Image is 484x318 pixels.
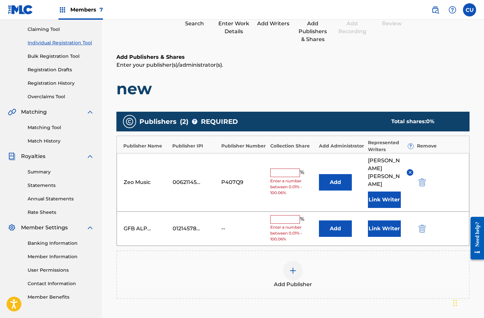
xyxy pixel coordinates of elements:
[21,224,68,232] span: Member Settings
[419,178,426,186] img: 12a2ab48e56ec057fbd8.svg
[300,215,306,224] span: %
[270,224,316,242] span: Enter a number between 0.01% - 100.06%
[419,225,426,233] img: 12a2ab48e56ec057fbd8.svg
[368,139,414,153] div: Represented Writers
[426,118,434,125] span: 0 %
[408,144,413,149] span: ?
[21,108,47,116] span: Matching
[28,80,94,87] a: Registration History
[319,143,365,149] div: Add Administrator
[221,143,267,149] div: Publisher Number
[28,294,94,301] a: Member Benefits
[257,20,290,28] div: Add Writers
[172,143,218,149] div: Publisher IPI
[8,224,16,232] img: Member Settings
[368,220,401,237] button: Link Writer
[28,124,94,131] a: Matching Tool
[270,178,316,196] span: Enter a number between 0.01% - 100.06%
[446,3,459,16] div: Help
[391,118,456,125] div: Total shares:
[448,6,456,14] img: help
[86,152,94,160] img: expand
[28,39,94,46] a: Individual Registration Tool
[86,108,94,116] img: expand
[431,6,439,14] img: search
[28,195,94,202] a: Annual Statements
[28,26,94,33] a: Claiming Tool
[368,157,402,188] span: [PERSON_NAME] [PERSON_NAME]
[70,6,103,13] span: Members
[296,20,329,43] div: Add Publishers & Shares
[21,152,45,160] span: Royalties
[300,169,306,177] span: %
[28,93,94,100] a: Overclaims Tool
[274,281,312,288] span: Add Publisher
[100,7,103,13] span: 7
[28,53,94,60] a: Bulk Registration Tool
[270,143,316,149] div: Collection Share
[408,170,413,175] img: remove-from-list-button
[28,169,94,175] a: Summary
[319,174,352,191] button: Add
[453,293,457,313] div: Drag
[59,6,66,14] img: Top Rightsholders
[192,119,197,124] span: ?
[463,3,476,16] div: User Menu
[123,143,169,149] div: Publisher Name
[28,267,94,274] a: User Permissions
[319,220,352,237] button: Add
[417,143,463,149] div: Remove
[8,5,33,14] img: MLC Logo
[180,117,188,126] span: ( 2 )
[28,66,94,73] a: Registration Drafts
[201,117,238,126] span: REQUIRED
[368,192,401,208] button: Link Writer
[217,20,250,35] div: Enter Work Details
[178,20,211,28] div: Search
[28,182,94,189] a: Statements
[116,53,470,61] h6: Add Publishers & Shares
[8,152,16,160] img: Royalties
[451,286,484,318] iframe: Chat Widget
[289,267,297,275] img: add
[466,212,484,265] iframe: Resource Center
[116,79,470,99] h1: new
[28,138,94,145] a: Match History
[28,209,94,216] a: Rate Sheets
[28,253,94,260] a: Member Information
[126,118,133,125] img: publishers
[336,20,369,35] div: Add Recording
[86,224,94,232] img: expand
[28,240,94,247] a: Banking Information
[28,280,94,287] a: Contact Information
[375,20,408,28] div: Review
[139,117,177,126] span: Publishers
[116,61,470,69] p: Enter your publisher(s)/administrator(s).
[429,3,442,16] a: Public Search
[8,108,16,116] img: Matching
